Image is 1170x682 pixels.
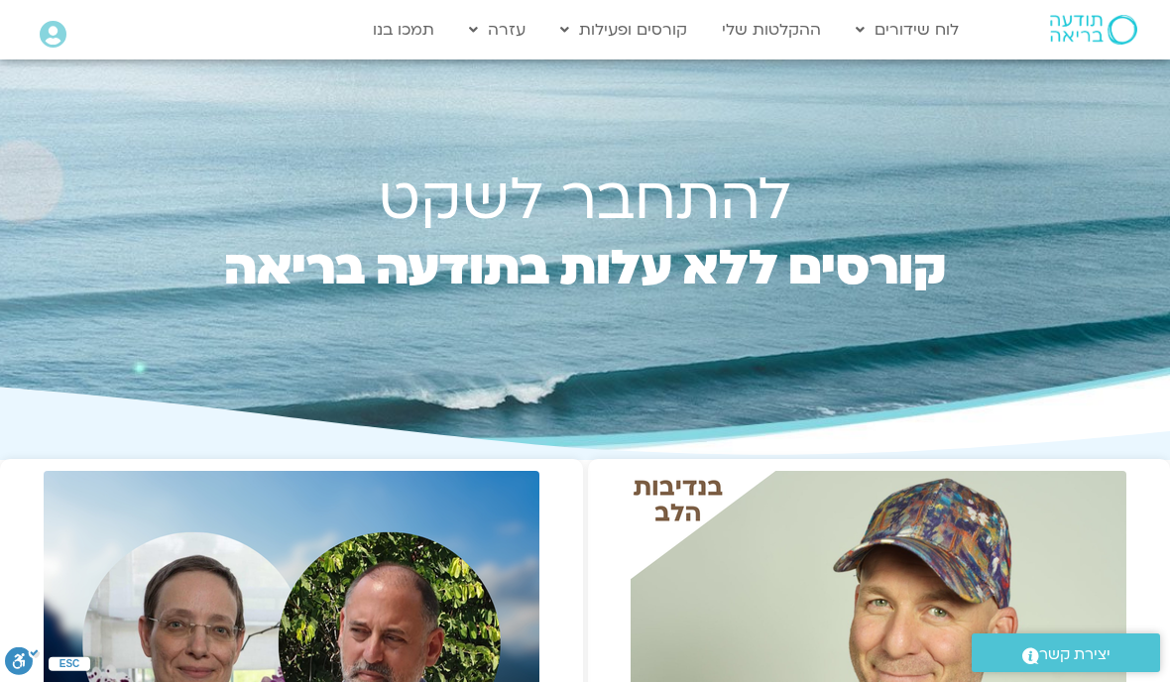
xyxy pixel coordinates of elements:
[363,11,444,49] a: תמכו בנו
[182,247,988,336] h2: קורסים ללא עלות בתודעה בריאה
[972,633,1160,672] a: יצירת קשר
[1039,641,1111,668] span: יצירת קשר
[550,11,697,49] a: קורסים ופעילות
[1050,15,1137,45] img: תודעה בריאה
[846,11,969,49] a: לוח שידורים
[182,173,988,227] h1: להתחבר לשקט
[712,11,831,49] a: ההקלטות שלי
[459,11,535,49] a: עזרה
